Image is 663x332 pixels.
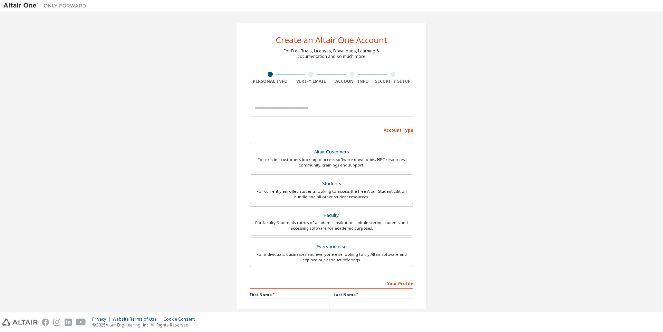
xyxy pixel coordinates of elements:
p: © 2025 Altair Engineering, Inc. All Rights Reserved. [92,322,199,328]
div: For Free Trials, Licenses, Downloads, Learning & Documentation and so much more. [284,48,379,59]
div: Cookie Consent [163,316,199,322]
img: youtube.svg [76,319,86,326]
img: Altair One [3,2,90,9]
img: linkedin.svg [65,319,72,326]
div: Create an Altair One Account [276,36,387,44]
div: Altair Customers [254,147,409,157]
div: Verify Email [291,79,332,84]
div: Privacy [92,316,113,322]
label: First Name [250,292,329,298]
img: facebook.svg [42,319,49,326]
div: For individuals, businesses and everyone else looking to try Altair software and explore our prod... [254,252,409,263]
div: Account Info [331,79,373,84]
div: For faculty & administrators of academic institutions administering students and accessing softwa... [254,220,409,231]
img: instagram.svg [53,319,60,326]
img: altair_logo.svg [2,319,38,326]
div: Faculty [254,211,409,220]
div: For existing customers looking to access software downloads, HPC resources, community, trainings ... [254,157,409,168]
div: Account Type [250,124,413,135]
div: Website Terms of Use [113,316,163,322]
div: Security Setup [373,79,414,84]
div: For currently enrolled students looking to access the free Altair Student Edition bundle and all ... [254,189,409,200]
div: Everyone else [254,242,409,252]
div: Students [254,179,409,189]
div: Your Profile [250,278,413,289]
label: Last Name [334,292,413,298]
div: Personal Info [250,79,291,84]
